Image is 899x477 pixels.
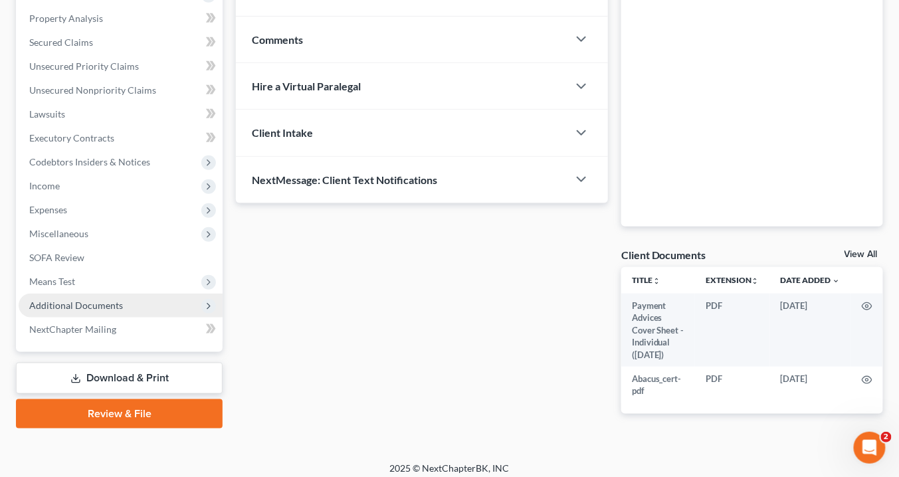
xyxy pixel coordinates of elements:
a: Lawsuits [19,102,223,126]
span: Income [29,180,60,191]
a: Unsecured Priority Claims [19,54,223,78]
a: Date Added expand_more [781,275,841,285]
span: Secured Claims [29,37,93,48]
a: Titleunfold_more [632,275,660,285]
span: Miscellaneous [29,228,88,239]
a: Unsecured Nonpriority Claims [19,78,223,102]
span: Unsecured Priority Claims [29,60,139,72]
a: NextChapter Mailing [19,318,223,341]
i: unfold_more [652,277,660,285]
span: Executory Contracts [29,132,114,143]
span: Comments [252,33,303,46]
span: NextMessage: Client Text Notifications [252,173,437,186]
td: PDF [695,294,770,367]
td: [DATE] [770,367,851,403]
td: Abacus_cert-pdf [621,367,695,403]
span: NextChapter Mailing [29,324,116,335]
span: SOFA Review [29,252,84,263]
a: Property Analysis [19,7,223,31]
td: [DATE] [770,294,851,367]
td: PDF [695,367,770,403]
a: Secured Claims [19,31,223,54]
span: Lawsuits [29,108,65,120]
span: Additional Documents [29,300,123,311]
i: unfold_more [751,277,759,285]
a: Extensionunfold_more [706,275,759,285]
a: SOFA Review [19,246,223,270]
a: Download & Print [16,363,223,394]
span: Property Analysis [29,13,103,24]
span: Means Test [29,276,75,287]
span: Client Intake [252,126,313,139]
span: Codebtors Insiders & Notices [29,156,150,167]
td: Payment Advices Cover Sheet - Individual ([DATE]) [621,294,695,367]
span: 2 [881,432,892,442]
div: Client Documents [621,248,706,262]
span: Expenses [29,204,67,215]
a: View All [845,250,878,259]
span: Hire a Virtual Paralegal [252,80,361,92]
i: expand_more [833,277,841,285]
span: Unsecured Nonpriority Claims [29,84,156,96]
a: Executory Contracts [19,126,223,150]
iframe: Intercom live chat [854,432,886,464]
a: Review & File [16,399,223,429]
